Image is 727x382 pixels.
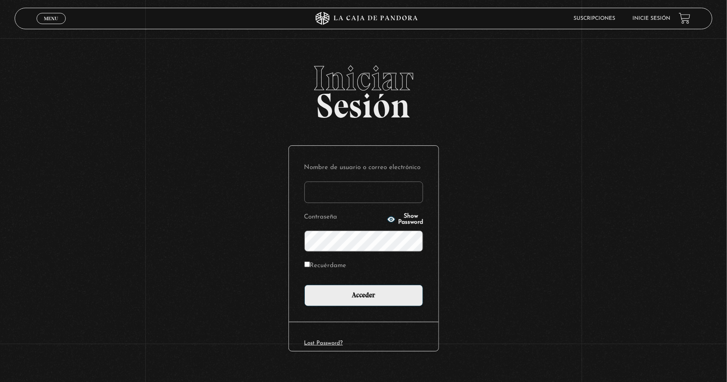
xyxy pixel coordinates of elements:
[304,161,423,175] label: Nombre de usuario o correo electrónico
[679,12,690,24] a: View your shopping cart
[304,259,347,273] label: Recuérdame
[15,61,712,95] span: Iniciar
[41,23,61,29] span: Cerrar
[44,16,58,21] span: Menu
[387,213,423,225] button: Show Password
[15,61,712,116] h2: Sesión
[304,262,310,267] input: Recuérdame
[304,340,343,346] a: Lost Password?
[574,16,615,21] a: Suscripciones
[398,213,423,225] span: Show Password
[304,285,423,306] input: Acceder
[632,16,670,21] a: Inicie sesión
[304,211,385,224] label: Contraseña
